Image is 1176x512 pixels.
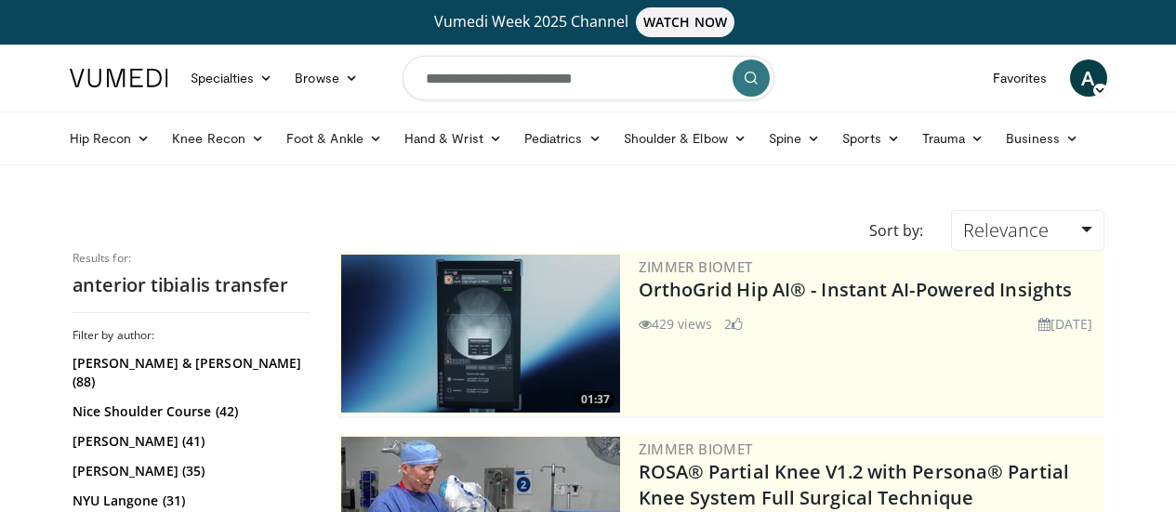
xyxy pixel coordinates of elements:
a: Knee Recon [161,120,275,157]
a: Business [995,120,1090,157]
a: Shoulder & Elbow [613,120,758,157]
p: Results for: [73,251,310,266]
a: A [1070,59,1107,97]
h2: anterior tibialis transfer [73,273,310,297]
a: Sports [831,120,911,157]
a: Browse [284,59,369,97]
img: VuMedi Logo [70,69,168,87]
h3: Filter by author: [73,328,310,343]
input: Search topics, interventions [403,56,774,100]
a: Spine [758,120,831,157]
a: Trauma [911,120,996,157]
a: Hand & Wrist [393,120,513,157]
a: Favorites [982,59,1059,97]
a: Zimmer Biomet [639,440,753,458]
span: 01:37 [575,391,615,408]
span: WATCH NOW [636,7,734,37]
a: [PERSON_NAME] (41) [73,432,305,451]
a: Hip Recon [59,120,162,157]
a: Pediatrics [513,120,613,157]
li: 429 views [639,314,713,334]
a: Specialties [179,59,284,97]
a: OrthoGrid Hip AI® - Instant AI-Powered Insights [639,277,1073,302]
a: Vumedi Week 2025 ChannelWATCH NOW [73,7,1104,37]
a: [PERSON_NAME] (35) [73,462,305,480]
img: 51d03d7b-a4ba-45b7-9f92-2bfbd1feacc3.300x170_q85_crop-smart_upscale.jpg [341,255,620,413]
li: [DATE] [1038,314,1093,334]
a: Relevance [951,210,1103,251]
li: 2 [724,314,743,334]
a: [PERSON_NAME] & [PERSON_NAME] (88) [73,354,305,391]
div: Sort by: [855,210,937,251]
a: Zimmer Biomet [639,257,753,276]
a: NYU Langone (31) [73,492,305,510]
a: Nice Shoulder Course (42) [73,402,305,421]
a: ROSA® Partial Knee V1.2 with Persona® Partial Knee System Full Surgical Technique [639,459,1070,510]
span: Relevance [963,217,1049,243]
a: 01:37 [341,255,620,413]
a: Foot & Ankle [275,120,393,157]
